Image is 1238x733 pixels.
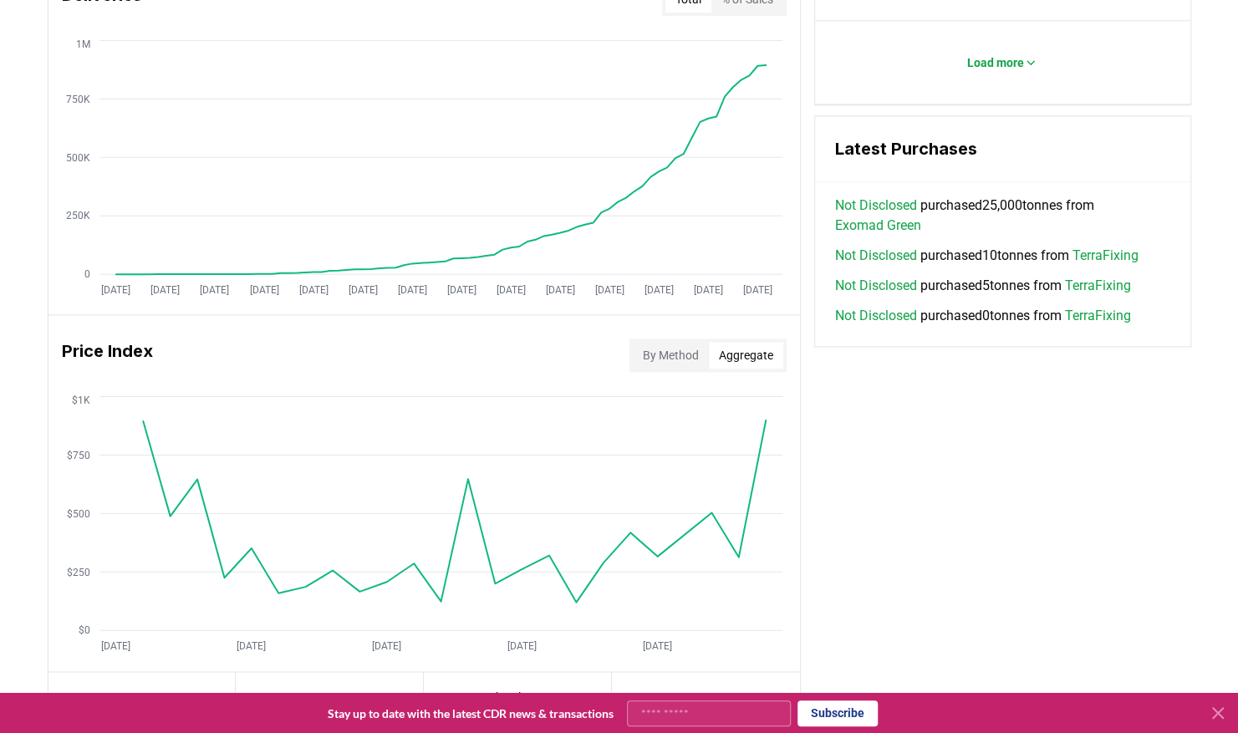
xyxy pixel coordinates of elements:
tspan: [DATE] [150,283,180,295]
tspan: 500K [65,151,89,163]
tspan: [DATE] [101,639,130,651]
tspan: [DATE] [594,283,624,295]
tspan: [DATE] [446,283,476,295]
tspan: $1K [71,394,89,405]
p: Load more [967,54,1024,71]
tspan: $750 [66,449,89,461]
tspan: [DATE] [397,283,426,295]
tspan: [DATE] [101,283,130,295]
tspan: [DATE] [237,639,266,651]
tspan: $500 [66,507,89,519]
a: TerraFixing [1065,276,1131,296]
p: Marketplaces, Registries, & Services [475,689,594,722]
tspan: [DATE] [298,283,328,295]
tspan: [DATE] [507,639,537,651]
a: Not Disclosed [835,246,917,266]
span: purchased 5 tonnes from [835,276,1131,296]
tspan: [DATE] [372,639,401,651]
tspan: [DATE] [643,639,672,651]
a: TerraFixing [1065,306,1131,326]
a: Not Disclosed [835,276,917,296]
tspan: [DATE] [496,283,525,295]
span: purchased 10 tonnes from [835,246,1139,266]
tspan: $250 [66,566,89,578]
button: By Method [633,342,709,369]
tspan: 250K [65,210,89,221]
tspan: [DATE] [348,283,377,295]
tspan: [DATE] [545,283,574,295]
tspan: [DATE] [743,283,772,295]
tspan: [DATE] [200,283,229,295]
tspan: [DATE] [249,283,278,295]
a: TerraFixing [1072,246,1139,266]
h3: Latest Purchases [835,136,1170,161]
tspan: 0 [84,268,89,280]
tspan: $0 [78,624,89,636]
h3: Price Index [62,339,153,372]
tspan: 750K [65,93,89,104]
tspan: 1M [75,38,89,49]
a: Not Disclosed [835,306,917,326]
button: Aggregate [709,342,783,369]
span: purchased 25,000 tonnes from [835,196,1170,236]
tspan: [DATE] [693,283,722,295]
button: Load more [954,46,1051,79]
a: Exomad Green [835,216,921,236]
span: purchased 0 tonnes from [835,306,1131,326]
a: Not Disclosed [835,196,917,216]
tspan: [DATE] [644,283,673,295]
